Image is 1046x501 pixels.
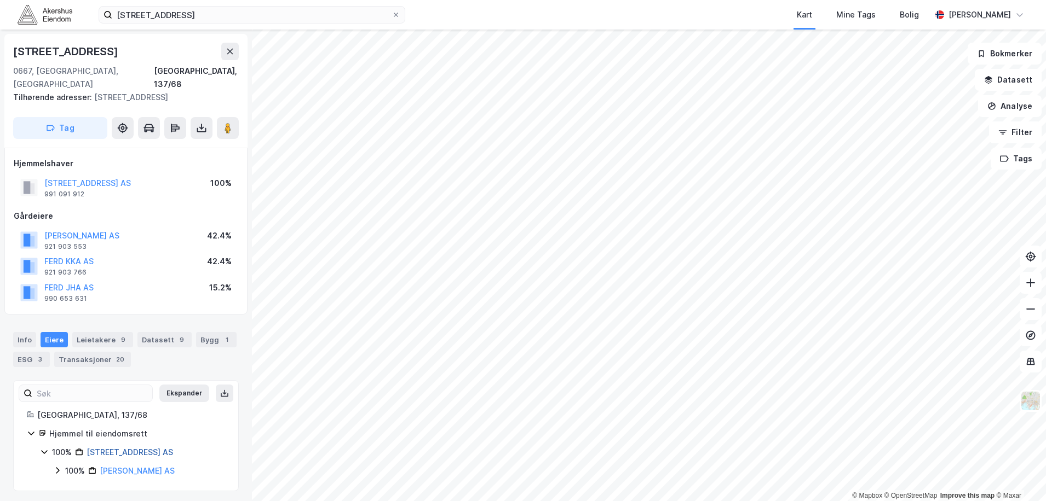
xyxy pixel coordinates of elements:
div: 100% [210,177,232,190]
div: 3 [35,354,45,365]
button: Datasett [975,69,1042,91]
div: 990 653 631 [44,294,87,303]
div: [GEOGRAPHIC_DATA], 137/68 [154,65,239,91]
a: OpenStreetMap [884,492,938,499]
div: 9 [176,334,187,345]
div: 991 091 912 [44,190,84,199]
div: Datasett [137,332,192,347]
span: Tilhørende adresser: [13,92,94,102]
button: Analyse [978,95,1042,117]
div: 921 903 766 [44,268,87,277]
a: [STREET_ADDRESS] AS [87,447,173,457]
div: [STREET_ADDRESS] [13,91,230,104]
a: [PERSON_NAME] AS [100,466,175,475]
div: 100% [52,446,72,459]
button: Tag [13,117,107,139]
div: Hjemmel til eiendomsrett [49,427,225,440]
div: 921 903 553 [44,242,87,251]
input: Søk [32,385,152,401]
div: Kontrollprogram for chat [991,448,1046,501]
input: Søk på adresse, matrikkel, gårdeiere, leietakere eller personer [112,7,392,23]
div: 42.4% [207,229,232,242]
iframe: Chat Widget [991,448,1046,501]
div: Info [13,332,36,347]
div: ESG [13,352,50,367]
div: [STREET_ADDRESS] [13,43,120,60]
div: Transaksjoner [54,352,131,367]
a: Mapbox [852,492,882,499]
div: Gårdeiere [14,209,238,223]
div: [PERSON_NAME] [949,8,1011,21]
button: Bokmerker [968,43,1042,65]
div: Kart [797,8,812,21]
a: Improve this map [940,492,995,499]
div: Hjemmelshaver [14,157,238,170]
div: Bygg [196,332,237,347]
div: 100% [65,464,85,477]
img: akershus-eiendom-logo.9091f326c980b4bce74ccdd9f866810c.svg [18,5,72,24]
div: Leietakere [72,332,133,347]
div: Bolig [900,8,919,21]
div: Mine Tags [836,8,876,21]
div: 0667, [GEOGRAPHIC_DATA], [GEOGRAPHIC_DATA] [13,65,154,91]
div: [GEOGRAPHIC_DATA], 137/68 [37,409,225,422]
div: 9 [118,334,129,345]
button: Filter [989,121,1042,143]
div: 20 [114,354,127,365]
div: 42.4% [207,255,232,268]
button: Ekspander [159,385,209,402]
div: 1 [221,334,232,345]
div: 15.2% [209,281,232,294]
button: Tags [991,148,1042,170]
div: Eiere [41,332,68,347]
img: Z [1020,391,1041,411]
